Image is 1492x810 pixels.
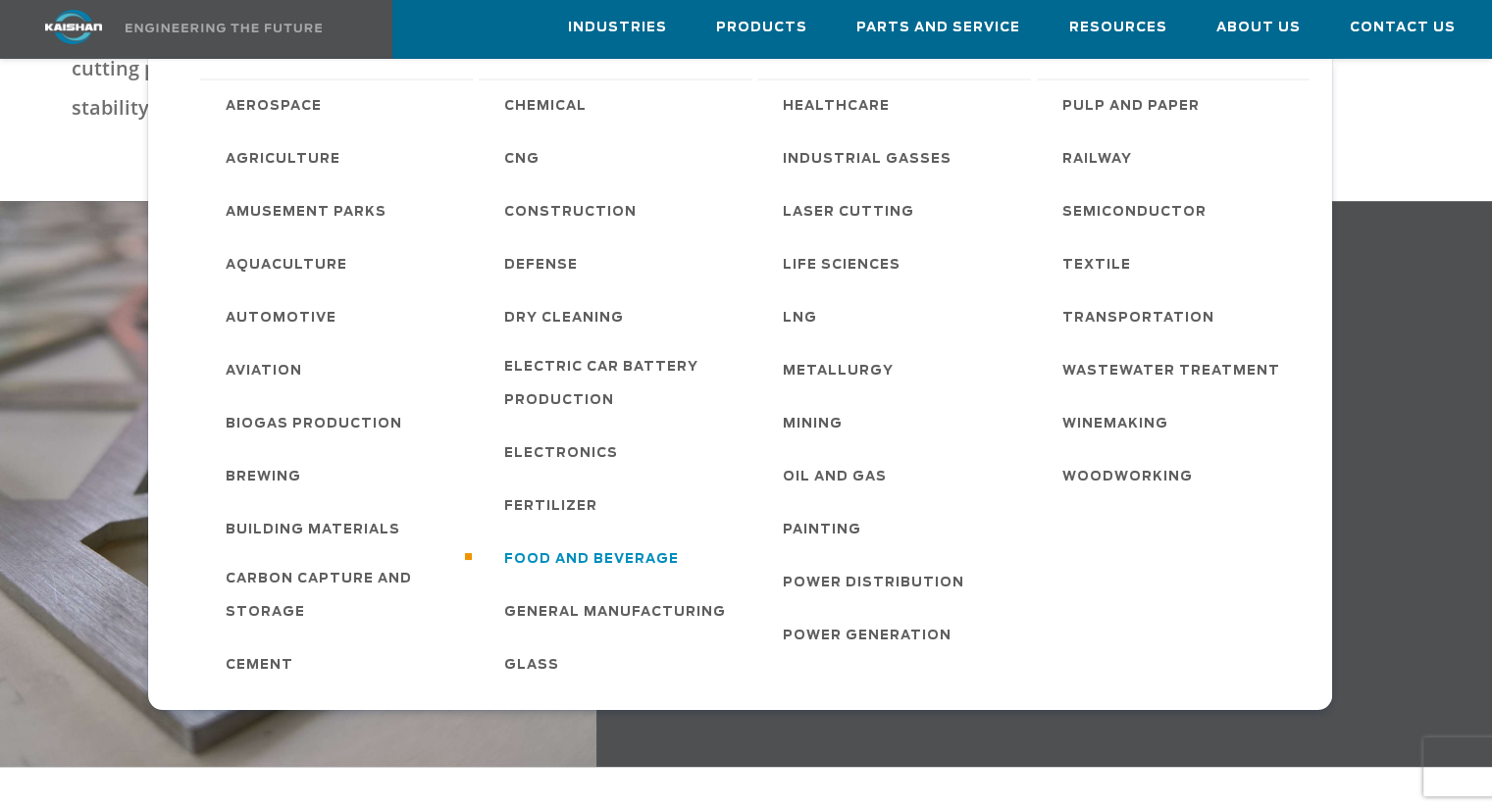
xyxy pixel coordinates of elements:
span: Textile [1062,249,1131,282]
a: Textile [1043,237,1311,290]
span: Aerospace [226,90,322,124]
span: Automotive [226,302,336,335]
a: Agriculture [206,131,474,184]
span: Power Distribution [783,567,964,600]
span: Pulp and Paper [1062,90,1200,124]
span: About Us [1216,17,1301,39]
span: Wastewater Treatment [1062,355,1280,388]
span: Laser Cutting [783,196,914,229]
span: General Manufacturing [504,596,726,630]
a: Industrial Gasses [763,131,1031,184]
span: Winemaking [1062,408,1168,441]
a: Aviation [206,343,474,396]
span: Products [716,17,807,39]
span: Mining [783,408,843,441]
span: Chemical [504,90,587,124]
span: Power Generation [783,620,952,653]
span: Glass [504,649,559,683]
a: Oil and Gas [763,449,1031,502]
a: Metallurgy [763,343,1031,396]
span: LNG [783,302,817,335]
a: Dry Cleaning [485,290,752,343]
a: Automotive [206,290,474,343]
a: Electric Car Battery Production [485,343,752,426]
span: Painting [783,514,861,547]
a: Biogas Production [206,396,474,449]
span: Building Materials [226,514,400,547]
span: Railway [1062,143,1132,177]
span: Biogas Production [226,408,402,441]
a: Defense [485,237,752,290]
span: Contact Us [1350,17,1456,39]
span: Agriculture [226,143,340,177]
span: Healthcare [783,90,890,124]
a: Parts and Service [856,1,1020,54]
a: Pulp and Paper [1043,78,1311,131]
a: Electronics [485,426,752,479]
span: Industries [568,17,667,39]
span: Aquaculture [226,249,347,282]
a: CNG [485,131,752,184]
a: Cement [206,637,474,690]
a: General Manufacturing [485,584,752,637]
a: Aerospace [206,78,474,131]
a: Power Distribution [763,555,1031,608]
a: Railway [1043,131,1311,184]
a: Glass [485,637,752,690]
span: Defense [504,249,578,282]
span: Carbon Capture and Storage [226,563,454,630]
a: Life Sciences [763,237,1031,290]
a: Industries [568,1,667,54]
span: Oil and Gas [783,461,887,494]
span: Electronics [504,437,618,471]
a: Transportation [1043,290,1311,343]
span: CNG [504,143,540,177]
a: Semiconductor [1043,184,1311,237]
span: Metallurgy [783,355,894,388]
span: Food and Beverage [504,543,679,577]
span: Aviation [226,355,302,388]
span: Industrial Gasses [783,143,952,177]
span: Fertilizer [504,490,597,524]
a: LNG [763,290,1031,343]
a: Food and Beverage [485,532,752,584]
span: Semiconductor [1062,196,1207,229]
a: Painting [763,502,1031,555]
img: Engineering the future [126,24,322,32]
span: Dry Cleaning [504,302,624,335]
span: Transportation [1062,302,1214,335]
a: Healthcare [763,78,1031,131]
span: Cement [226,649,293,683]
a: Carbon Capture and Storage [206,555,474,637]
a: Building Materials [206,502,474,555]
a: Winemaking [1043,396,1311,449]
a: Power Generation [763,608,1031,661]
a: About Us [1216,1,1301,54]
a: Woodworking [1043,449,1311,502]
span: Resources [1069,17,1167,39]
a: Fertilizer [485,479,752,532]
a: Laser Cutting [763,184,1031,237]
a: Contact Us [1350,1,1456,54]
span: Construction [504,196,637,229]
a: Construction [485,184,752,237]
span: Brewing [226,461,301,494]
a: Aquaculture [206,237,474,290]
span: Woodworking [1062,461,1193,494]
a: Products [716,1,807,54]
span: Parts and Service [856,17,1020,39]
a: Amusement Parks [206,184,474,237]
a: Resources [1069,1,1167,54]
a: Chemical [485,78,752,131]
span: Electric Car Battery Production [504,351,733,418]
a: Wastewater Treatment [1043,343,1311,396]
a: Brewing [206,449,474,502]
a: Mining [763,396,1031,449]
span: Amusement Parks [226,196,386,229]
span: Life Sciences [783,249,900,282]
